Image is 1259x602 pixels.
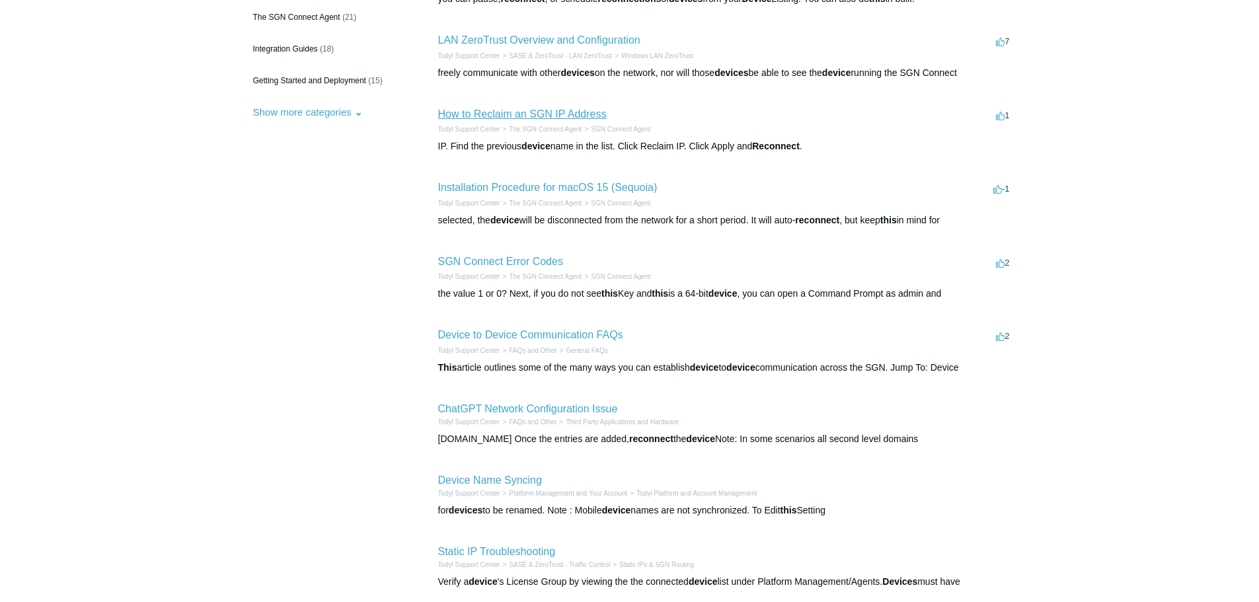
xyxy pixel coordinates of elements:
[509,52,612,59] a: SASE & ZeroTrust - LAN ZeroTrust
[582,198,650,208] li: SGN Connect Agent
[247,36,400,61] a: Integration Guides (18)
[636,490,757,497] a: Todyl Platform and Account Management
[566,347,607,354] a: General FAQs
[509,490,627,497] a: Platform Management and Your Account
[500,198,582,208] li: The SGN Connect Agent
[438,256,563,267] a: SGN Connect Error Codes
[602,505,631,515] em: device
[438,417,500,427] li: Todyl Support Center
[438,490,500,497] a: Todyl Support Center
[591,126,650,133] a: SGN Connect Agent
[996,110,1009,120] span: 1
[438,198,500,208] li: Todyl Support Center
[621,52,693,59] a: Windows LAN ZeroTrust
[438,346,500,356] li: Todyl Support Center
[612,51,693,61] li: Windows LAN ZeroTrust
[521,141,551,151] em: device
[438,504,1013,517] div: for to be renamed. Note : Mobile names are not synchronized. To Edit Setting
[449,505,482,515] em: devices
[438,66,1013,80] div: freely communicate with other on the network, nor will those be able to see the running the SGN C...
[342,13,356,22] span: (21)
[438,418,500,426] a: Todyl Support Center
[627,488,757,498] li: Todyl Platform and Account Management
[619,561,694,568] a: Static IPs & SGN Routing
[509,273,582,280] a: The SGN Connect Agent
[500,124,582,134] li: The SGN Connect Agent
[320,44,334,54] span: (18)
[822,67,851,78] em: device
[500,560,610,570] li: SASE & ZeroTrust - Traffic Control
[726,362,755,373] em: device
[566,418,679,426] a: Third Party Applications and Hardware
[438,329,623,340] a: Device to Device Communication FAQs
[438,575,1013,589] div: Verify a 's License Group by viewing the the connected list under Platform Management/Agents. mus...
[438,347,500,354] a: Todyl Support Center
[996,258,1009,268] span: 2
[438,108,607,120] a: How to Reclaim an SGN IP Address
[880,215,897,225] em: this
[438,287,1013,301] div: the value 1 or 0? Next, if you do not see Key and is a 64-bit , you can open a Command Prompt as ...
[708,288,738,299] em: device
[438,432,1013,446] div: [DOMAIN_NAME] Once the entries are added, the Note: In some scenarios all second level domains
[500,346,556,356] li: FAQs and Other
[996,36,1009,46] span: 7
[253,13,340,22] span: The SGN Connect Agent
[438,126,500,133] a: Todyl Support Center
[781,505,797,515] em: this
[652,288,668,299] em: this
[253,44,318,54] span: Integration Guides
[509,418,556,426] a: FAQs and Other
[509,200,582,207] a: The SGN Connect Agent
[438,474,542,486] a: Device Name Syncing
[689,576,718,587] em: device
[438,403,618,414] a: ChatGPT Network Configuration Issue
[882,576,917,587] em: Devices
[591,200,650,207] a: SGN Connect Agent
[438,273,500,280] a: Todyl Support Center
[438,361,1013,375] div: article outlines some of the many ways you can establish to communication across the SGN. Jump To...
[438,139,1013,153] div: IP. Find the previous name in the list. Click Reclaim IP. Click Apply and .
[629,433,673,444] em: reconnect
[560,67,594,78] em: devices
[557,417,679,427] li: Third Party Applications and Hardware
[509,347,556,354] a: FAQs and Other
[996,331,1009,341] span: 2
[438,488,500,498] li: Todyl Support Center
[438,124,500,134] li: Todyl Support Center
[601,288,618,299] em: this
[500,272,582,282] li: The SGN Connect Agent
[438,213,1013,227] div: selected, the will be disconnected from the network for a short period. It will auto- , but keep ...
[469,576,498,587] em: device
[438,182,658,193] a: Installation Procedure for macOS 15 (Sequoia)
[993,184,1010,194] span: -1
[591,273,650,280] a: SGN Connect Agent
[752,141,800,151] em: Reconnect
[438,560,500,570] li: Todyl Support Center
[714,67,748,78] em: devices
[610,560,694,570] li: Static IPs & SGN Routing
[795,215,839,225] em: reconnect
[247,68,400,93] a: Getting Started and Deployment (15)
[438,52,500,59] a: Todyl Support Center
[438,200,500,207] a: Todyl Support Center
[247,100,369,124] button: Show more categories
[247,5,400,30] a: The SGN Connect Agent (21)
[438,51,500,61] li: Todyl Support Center
[686,433,715,444] em: device
[500,488,627,498] li: Platform Management and Your Account
[557,346,608,356] li: General FAQs
[438,34,640,46] a: LAN ZeroTrust Overview and Configuration
[490,215,519,225] em: device
[438,546,556,557] a: Static IP Troubleshooting
[438,362,457,373] em: This
[500,417,556,427] li: FAQs and Other
[509,126,582,133] a: The SGN Connect Agent
[253,76,366,85] span: Getting Started and Deployment
[582,272,650,282] li: SGN Connect Agent
[582,124,650,134] li: SGN Connect Agent
[368,76,382,85] span: (15)
[438,561,500,568] a: Todyl Support Center
[690,362,719,373] em: device
[438,272,500,282] li: Todyl Support Center
[500,51,612,61] li: SASE & ZeroTrust - LAN ZeroTrust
